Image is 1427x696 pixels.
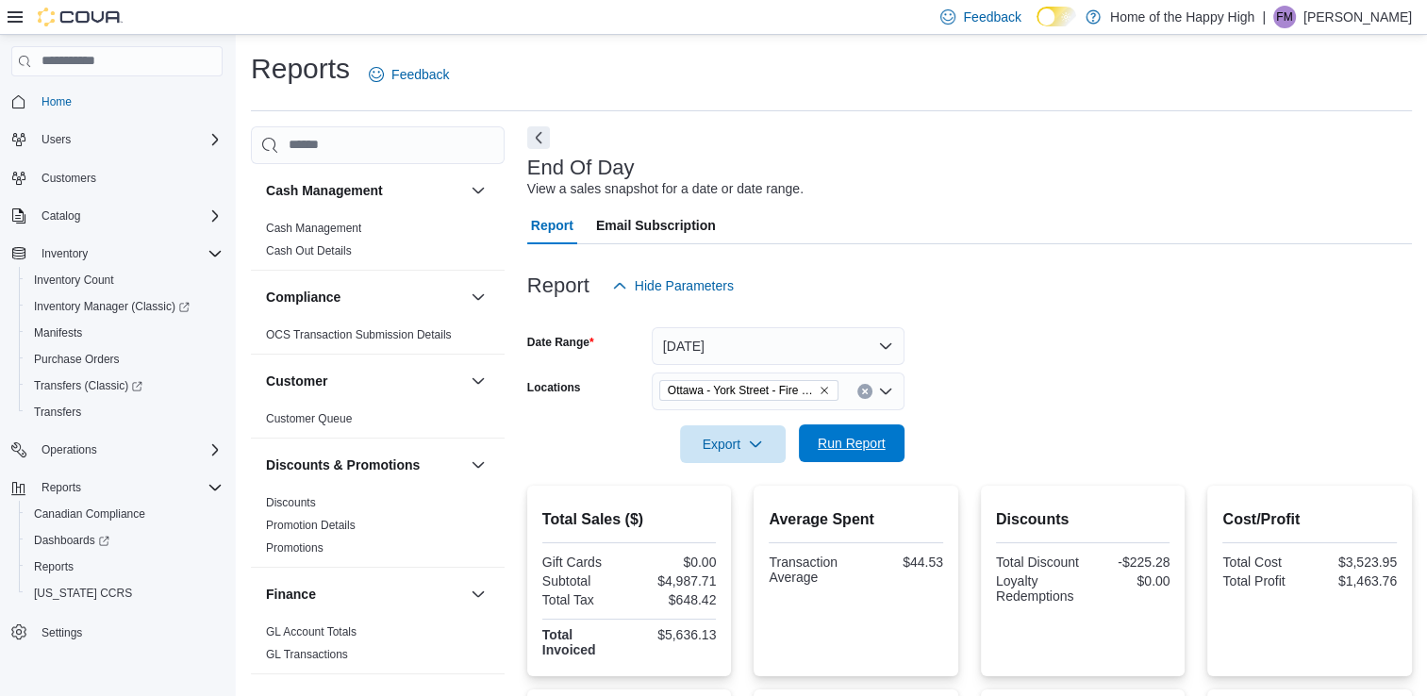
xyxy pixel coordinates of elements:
[34,205,88,227] button: Catalog
[1037,7,1076,26] input: Dark Mode
[34,167,104,190] a: Customers
[769,555,852,585] div: Transaction Average
[680,425,786,463] button: Export
[527,126,550,149] button: Next
[542,627,596,657] strong: Total Invoiced
[1110,6,1254,28] p: Home of the Happy High
[266,372,327,390] h3: Customer
[266,540,324,555] span: Promotions
[251,621,505,673] div: Finance
[527,157,635,179] h3: End Of Day
[819,385,830,396] button: Remove Ottawa - York Street - Fire & Flower from selection in this group
[633,555,716,570] div: $0.00
[1314,573,1397,588] div: $1,463.76
[251,217,505,270] div: Cash Management
[34,325,82,340] span: Manifests
[467,179,489,202] button: Cash Management
[34,378,142,393] span: Transfers (Classic)
[527,335,594,350] label: Date Range
[857,384,872,399] button: Clear input
[266,328,452,341] a: OCS Transaction Submission Details
[467,583,489,605] button: Finance
[467,370,489,392] button: Customer
[4,126,230,153] button: Users
[19,399,230,425] button: Transfers
[266,624,357,639] span: GL Account Totals
[266,541,324,555] a: Promotions
[668,381,815,400] span: Ottawa - York Street - Fire & Flower
[531,207,573,244] span: Report
[266,327,452,342] span: OCS Transaction Submission Details
[4,88,230,115] button: Home
[1276,6,1292,28] span: FM
[26,269,122,291] a: Inventory Count
[633,592,716,607] div: $648.42
[34,352,120,367] span: Purchase Orders
[652,327,904,365] button: [DATE]
[596,207,716,244] span: Email Subscription
[26,348,127,371] a: Purchase Orders
[34,128,223,151] span: Users
[26,503,223,525] span: Canadian Compliance
[34,476,89,499] button: Reports
[266,181,383,200] h3: Cash Management
[266,181,463,200] button: Cash Management
[19,267,230,293] button: Inventory Count
[26,582,140,605] a: [US_STATE] CCRS
[635,276,734,295] span: Hide Parameters
[542,508,717,531] h2: Total Sales ($)
[19,501,230,527] button: Canadian Compliance
[391,65,449,84] span: Feedback
[467,454,489,476] button: Discounts & Promotions
[26,322,90,344] a: Manifests
[26,503,153,525] a: Canadian Compliance
[41,171,96,186] span: Customers
[527,179,804,199] div: View a sales snapshot for a date or date range.
[266,647,348,662] span: GL Transactions
[26,555,223,578] span: Reports
[34,586,132,601] span: [US_STATE] CCRS
[266,288,463,307] button: Compliance
[19,320,230,346] button: Manifests
[34,439,223,461] span: Operations
[41,132,71,147] span: Users
[996,573,1079,604] div: Loyalty Redemptions
[659,380,838,401] span: Ottawa - York Street - Fire & Flower
[34,273,114,288] span: Inventory Count
[4,164,230,191] button: Customers
[26,582,223,605] span: Washington CCRS
[41,246,88,261] span: Inventory
[860,555,943,570] div: $44.53
[266,585,316,604] h3: Finance
[1303,6,1412,28] p: [PERSON_NAME]
[467,286,489,308] button: Compliance
[4,437,230,463] button: Operations
[4,474,230,501] button: Reports
[19,346,230,373] button: Purchase Orders
[34,91,79,113] a: Home
[26,348,223,371] span: Purchase Orders
[1222,508,1397,531] h2: Cost/Profit
[34,128,78,151] button: Users
[41,480,81,495] span: Reports
[878,384,893,399] button: Open list of options
[266,372,463,390] button: Customer
[818,434,886,453] span: Run Report
[26,374,150,397] a: Transfers (Classic)
[691,425,774,463] span: Export
[34,405,81,420] span: Transfers
[4,240,230,267] button: Inventory
[633,573,716,588] div: $4,987.71
[266,495,316,510] span: Discounts
[41,442,97,457] span: Operations
[1087,555,1170,570] div: -$225.28
[996,508,1170,531] h2: Discounts
[34,90,223,113] span: Home
[1087,573,1170,588] div: $0.00
[19,580,230,606] button: [US_STATE] CCRS
[266,518,356,533] span: Promotion Details
[1222,573,1305,588] div: Total Profit
[34,205,223,227] span: Catalog
[527,274,589,297] h3: Report
[542,555,625,570] div: Gift Cards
